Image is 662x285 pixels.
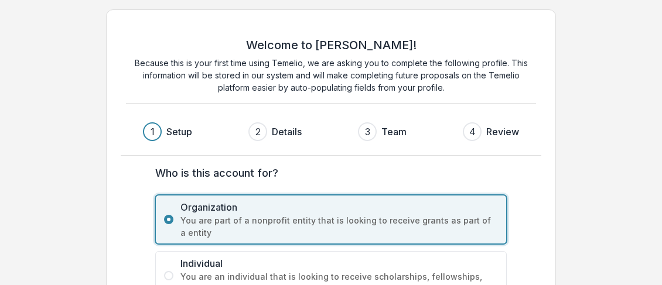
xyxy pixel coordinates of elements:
p: Because this is your first time using Temelio, we are asking you to complete the following profil... [126,57,536,94]
div: 4 [469,125,476,139]
h2: Welcome to [PERSON_NAME]! [246,38,417,52]
h3: Team [381,125,407,139]
label: Who is this account for? [155,165,500,181]
div: 3 [365,125,370,139]
span: Individual [180,256,498,270]
span: You are part of a nonprofit entity that is looking to receive grants as part of a entity [180,214,498,239]
div: 2 [255,125,261,139]
div: Progress [143,122,519,141]
h3: Review [486,125,519,139]
span: Organization [180,200,498,214]
h3: Details [272,125,302,139]
h3: Setup [166,125,192,139]
div: 1 [151,125,155,139]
